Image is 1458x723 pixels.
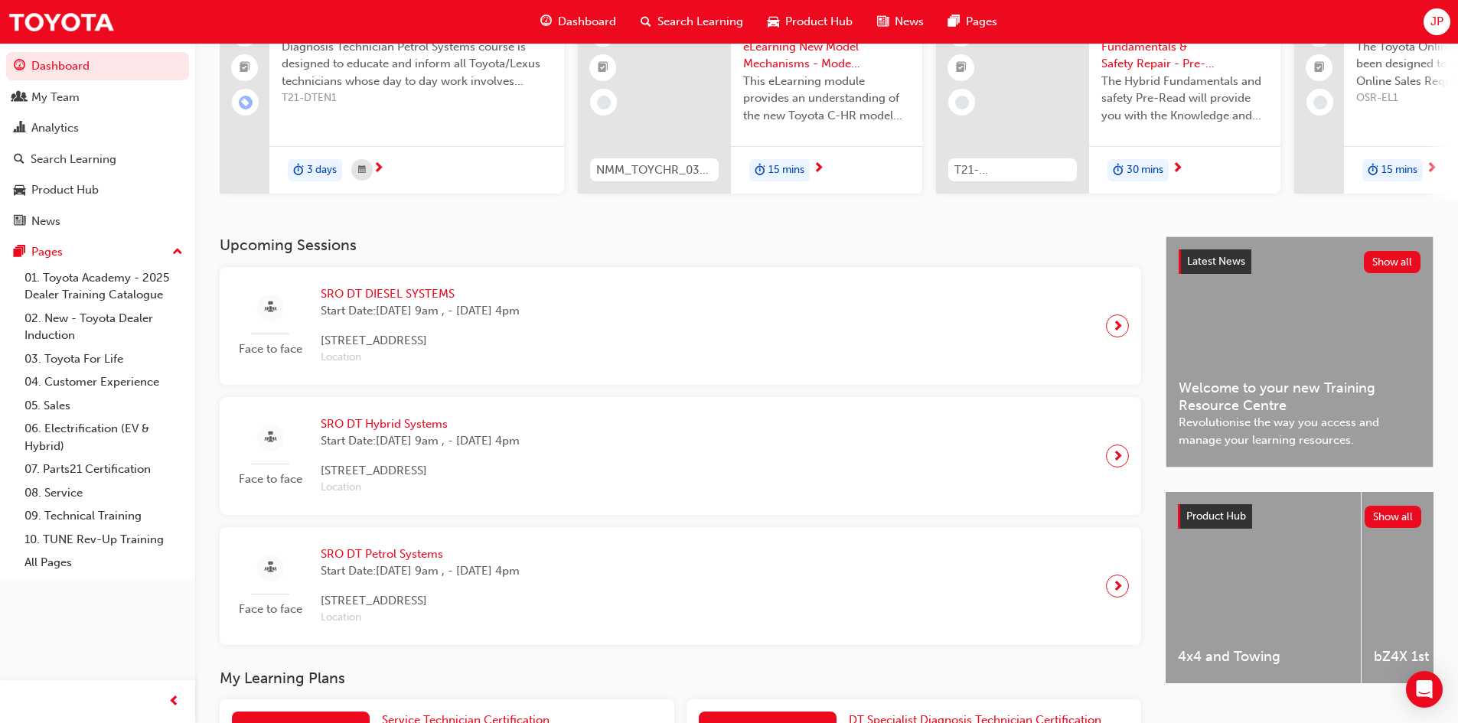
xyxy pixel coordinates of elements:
a: News [6,207,189,236]
span: search-icon [641,12,651,31]
a: Face to faceSRO DT DIESEL SYSTEMSStart Date:[DATE] 9am , - [DATE] 4pm[STREET_ADDRESS]Location [232,279,1129,373]
div: News [31,213,60,230]
a: 10. TUNE Rev-Up Training [18,528,189,552]
a: Product Hub [6,176,189,204]
span: Product Hub [1186,510,1246,523]
span: chart-icon [14,122,25,135]
span: next-icon [813,162,824,176]
span: booktick-icon [1314,58,1325,78]
span: Welcome to your new Training Resource Centre [1179,379,1420,414]
a: Search Learning [6,145,189,174]
span: [STREET_ADDRESS] [321,332,520,350]
a: 01. Toyota Academy - 2025 Dealer Training Catalogue [18,266,189,307]
span: learningRecordVerb_NONE-icon [1313,96,1327,109]
button: JP [1424,8,1450,35]
div: Open Intercom Messenger [1406,671,1443,708]
a: Product HubShow all [1178,504,1421,529]
a: guage-iconDashboard [528,6,628,37]
span: learningRecordVerb_NONE-icon [955,96,969,109]
span: booktick-icon [956,58,967,78]
span: Face to face [232,340,308,358]
span: Face to face [232,601,308,618]
span: Location [321,609,520,627]
span: 15 mins [768,161,804,179]
a: Dashboard [6,52,189,80]
a: car-iconProduct Hub [755,6,865,37]
span: news-icon [877,12,889,31]
span: guage-icon [540,12,552,31]
a: 07. Parts21 Certification [18,458,189,481]
span: next-icon [1426,162,1437,176]
span: SRO DT Hybrid Systems [321,415,520,433]
a: 04. Customer Experience [18,370,189,394]
a: 06. Electrification (EV & Hybrid) [18,417,189,458]
span: Start Date: [DATE] 9am , - [DATE] 4pm [321,302,520,320]
button: Show all [1364,251,1421,273]
span: Location [321,479,520,497]
span: [STREET_ADDRESS] [321,462,520,480]
span: car-icon [14,184,25,197]
span: learningRecordVerb_NONE-icon [597,96,611,109]
div: Search Learning [31,151,116,168]
button: Pages [6,238,189,266]
span: Pages [966,13,997,31]
span: T21-PTHV_HYBRID_PRE_READ [954,161,1071,179]
span: search-icon [14,153,24,167]
a: 02. New - Toyota Dealer Induction [18,307,189,347]
a: search-iconSearch Learning [628,6,755,37]
a: Latest NewsShow allWelcome to your new Training Resource CentreRevolutionise the way you access a... [1166,236,1434,467]
img: Trak [8,5,115,39]
h3: My Learning Plans [220,669,1141,687]
button: Show all [1365,506,1422,528]
span: Diagnosis Technician Petrol Systems course is designed to educate and inform all Toyota/Lexus tec... [282,38,552,90]
a: 0T21-PTHV_HYBRID_PRE_READPT Hybrid Fundamentals & Safety Repair - Pre-ReadThe Hybrid Fundamentals... [936,8,1280,194]
a: 05. Sales [18,394,189,418]
span: 4x4 and Towing [1178,648,1349,666]
span: Revolutionise the way you access and manage your learning resources. [1179,414,1420,448]
span: people-icon [14,91,25,105]
span: booktick-icon [598,58,608,78]
a: NMM_TOYCHR_032024_MODULE_12024 Toyota C-HR eLearning New Model Mechanisms - Model Outline (Module... [578,8,922,194]
a: Latest NewsShow all [1179,249,1420,274]
span: guage-icon [14,60,25,73]
span: 3 days [307,161,337,179]
a: Analytics [6,114,189,142]
span: news-icon [14,215,25,229]
span: The Hybrid Fundamentals and safety Pre-Read will provide you with the Knowledge and Understanding... [1101,73,1268,125]
span: 30 mins [1127,161,1163,179]
span: next-icon [1112,575,1124,597]
a: All Pages [18,551,189,575]
span: learningRecordVerb_ENROLL-icon [239,96,253,109]
span: SRO DT Petrol Systems [321,546,520,563]
span: duration-icon [1113,161,1124,181]
span: duration-icon [293,161,304,181]
a: pages-iconPages [936,6,1010,37]
span: T21-DTEN1 [282,90,552,107]
a: Face to faceSRO DT Petrol SystemsStart Date:[DATE] 9am , - [DATE] 4pm[STREET_ADDRESS]Location [232,539,1129,633]
a: news-iconNews [865,6,936,37]
span: Search Learning [657,13,743,31]
span: Start Date: [DATE] 9am , - [DATE] 4pm [321,562,520,580]
div: My Team [31,89,80,106]
span: Face to face [232,471,308,488]
a: My Team [6,83,189,112]
span: next-icon [1112,445,1124,467]
a: 4x4 and Towing [1166,492,1361,683]
span: next-icon [1112,315,1124,337]
span: pages-icon [14,246,25,259]
h3: Upcoming Sessions [220,236,1141,254]
span: JP [1430,13,1443,31]
span: pages-icon [948,12,960,31]
span: Dashboard [558,13,616,31]
div: Pages [31,243,63,261]
span: car-icon [768,12,779,31]
a: 09. Technical Training [18,504,189,528]
span: sessionType_FACE_TO_FACE-icon [265,298,276,318]
span: News [895,13,924,31]
span: next-icon [373,162,384,176]
span: SRO DT DIESEL SYSTEMS [321,285,520,303]
span: [STREET_ADDRESS] [321,592,520,610]
a: Face to faceSRO DT Hybrid SystemsStart Date:[DATE] 9am , - [DATE] 4pm[STREET_ADDRESS]Location [232,409,1129,503]
span: 15 mins [1381,161,1417,179]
